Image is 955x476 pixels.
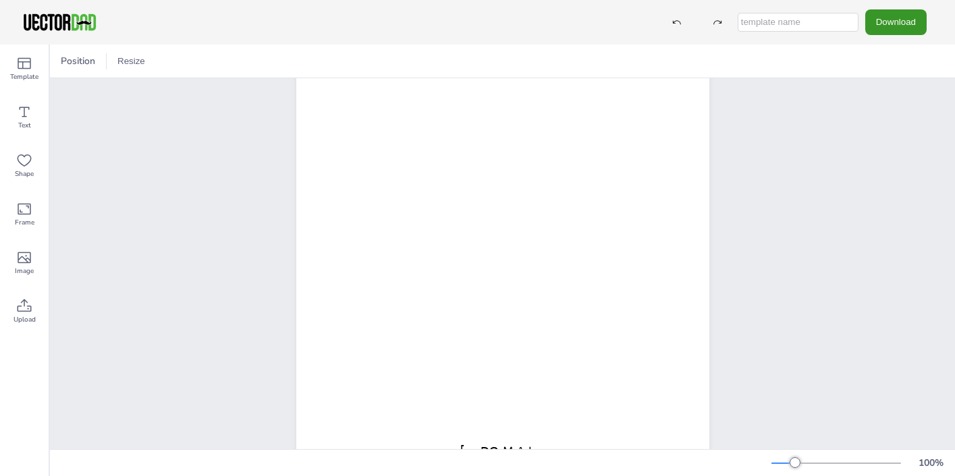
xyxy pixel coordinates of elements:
span: Position [58,55,98,67]
button: Download [865,9,927,34]
span: Shape [15,169,34,179]
span: Frame [15,217,34,228]
div: 100 % [915,456,947,469]
span: Image [15,266,34,276]
input: template name [738,13,858,32]
span: Template [10,71,38,82]
span: Upload [13,314,36,325]
span: Text [18,120,31,131]
img: VectorDad-1.png [22,12,98,32]
button: Resize [112,51,151,72]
